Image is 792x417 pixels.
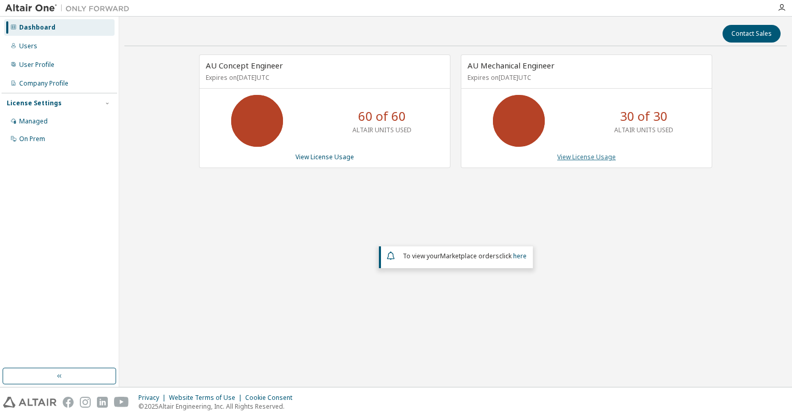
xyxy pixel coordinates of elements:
[468,60,555,71] span: AU Mechanical Engineer
[19,135,45,143] div: On Prem
[403,252,527,260] span: To view your click
[620,107,668,125] p: 30 of 30
[138,394,169,402] div: Privacy
[19,61,54,69] div: User Profile
[169,394,245,402] div: Website Terms of Use
[352,126,412,134] p: ALTAIR UNITS USED
[97,397,108,408] img: linkedin.svg
[206,73,441,82] p: Expires on [DATE] UTC
[513,252,527,260] a: here
[19,23,55,32] div: Dashboard
[614,126,673,134] p: ALTAIR UNITS USED
[3,397,56,408] img: altair_logo.svg
[63,397,74,408] img: facebook.svg
[19,42,37,50] div: Users
[5,3,135,13] img: Altair One
[138,402,299,411] p: © 2025 Altair Engineering, Inc. All Rights Reserved.
[80,397,91,408] img: instagram.svg
[114,397,129,408] img: youtube.svg
[295,152,354,161] a: View License Usage
[557,152,616,161] a: View License Usage
[19,117,48,126] div: Managed
[358,107,406,125] p: 60 of 60
[723,25,781,43] button: Contact Sales
[245,394,299,402] div: Cookie Consent
[19,79,68,88] div: Company Profile
[468,73,703,82] p: Expires on [DATE] UTC
[440,252,499,260] em: Marketplace orders
[7,99,62,107] div: License Settings
[206,60,283,71] span: AU Concept Engineer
